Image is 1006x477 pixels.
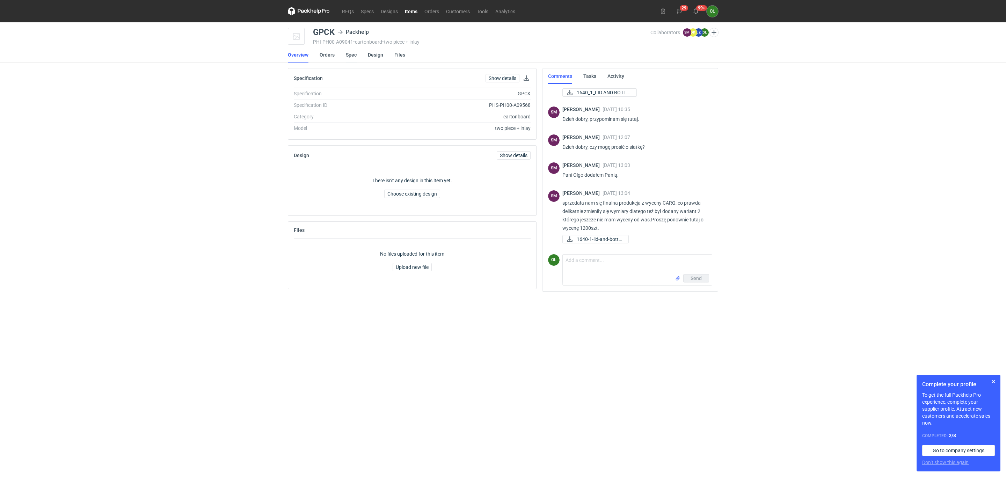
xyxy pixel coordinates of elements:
[492,7,519,15] a: Analytics
[607,68,624,84] a: Activity
[294,113,388,120] div: Category
[388,125,531,132] div: two piece + inlay
[603,107,630,112] span: [DATE] 10:35
[650,30,680,35] span: Collaborators
[548,134,560,146] figcaption: SM
[294,153,309,158] h2: Design
[922,380,995,389] h1: Complete your profile
[683,28,691,37] figcaption: SM
[949,433,956,438] strong: 2 / 8
[288,7,330,15] svg: Packhelp Pro
[548,134,560,146] div: Sebastian Markut
[562,162,603,168] span: [PERSON_NAME]
[497,151,531,160] a: Show details
[294,102,388,109] div: Specification ID
[694,28,703,37] figcaption: JZ
[562,235,629,243] div: 1640-1-lid-and-bottom-inlay-gc1-300-400-v2-1.pdf
[562,171,707,179] p: Pani Olgo dodałem Panią.
[562,134,603,140] span: [PERSON_NAME]
[382,39,420,45] span: • two piece + inlay
[294,90,388,97] div: Specification
[396,265,429,270] span: Upload new file
[562,88,637,97] a: 1640_1_LID AND BOTTO...
[294,125,388,132] div: Model
[548,68,572,84] a: Comments
[377,7,401,15] a: Designs
[338,7,357,15] a: RFQs
[548,190,560,202] div: Sebastian Markut
[384,190,440,198] button: Choose existing design
[421,7,443,15] a: Orders
[922,391,995,426] p: To get the full Packhelp Pro experience, complete your supplier profile. Attract new customers an...
[989,377,998,386] button: Skip for now
[388,102,531,109] div: PHS-PH00-A09568
[562,143,707,151] p: Dzień dobry, czy mogę prosić o siatkę?
[689,28,697,37] figcaption: DK
[603,134,630,140] span: [DATE] 12:07
[337,28,369,36] div: Packhelp
[683,274,709,282] button: Send
[562,199,707,232] p: sprzedała nam się finalna produkcja z wyceny CARQ, co prawda delikatnie zmieniły się wymiary dlat...
[562,88,632,97] div: 1640_1_LID AND BOTTOM + INLAY_GC1 300_400_V2 (1).pdf
[707,6,718,17] button: OŁ
[577,235,623,243] span: 1640-1-lid-and-botto...
[486,74,519,82] a: Show details
[443,7,473,15] a: Customers
[562,235,629,243] a: 1640-1-lid-and-botto...
[690,6,701,17] button: 99+
[691,276,702,281] span: Send
[548,107,560,118] figcaption: SM
[294,75,323,81] h2: Specification
[473,7,492,15] a: Tools
[709,28,719,37] button: Edit collaborators
[548,162,560,174] div: Sebastian Markut
[707,6,718,17] div: Olga Łopatowicz
[548,190,560,202] figcaption: SM
[288,47,308,63] a: Overview
[372,177,452,184] p: There isn't any design in this item yet.
[562,115,707,123] p: Dzień dobry, przypominam się tutaj.
[603,162,630,168] span: [DATE] 13:03
[583,68,596,84] a: Tasks
[394,47,405,63] a: Files
[922,445,995,456] a: Go to company settings
[313,39,650,45] div: PHI-PH00-A09041
[562,190,603,196] span: [PERSON_NAME]
[548,254,560,266] div: Olga Łopatowicz
[522,74,531,82] button: Download specification
[368,47,383,63] a: Design
[548,254,560,266] figcaption: OŁ
[922,432,995,439] div: Completed:
[313,28,335,36] div: GPCK
[674,6,685,17] button: 29
[353,39,382,45] span: • cartonboard
[577,89,631,96] span: 1640_1_LID AND BOTTO...
[562,107,603,112] span: [PERSON_NAME]
[922,459,969,466] button: Don’t show this again
[603,190,630,196] span: [DATE] 13:04
[393,263,432,271] button: Upload new file
[380,250,444,257] p: No files uploaded for this item
[346,47,357,63] a: Spec
[294,227,305,233] h2: Files
[388,90,531,97] div: GPCK
[357,7,377,15] a: Specs
[401,7,421,15] a: Items
[320,47,335,63] a: Orders
[700,28,709,37] figcaption: OŁ
[548,107,560,118] div: Sebastian Markut
[387,191,437,196] span: Choose existing design
[388,113,531,120] div: cartonboard
[548,162,560,174] figcaption: SM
